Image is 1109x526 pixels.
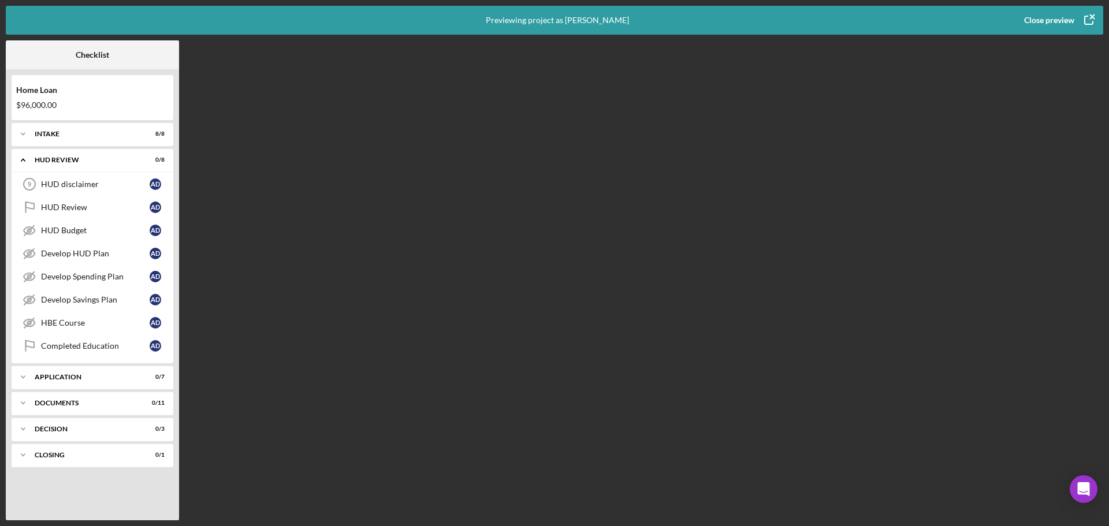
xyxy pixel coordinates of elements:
b: Checklist [76,50,109,59]
div: $96,000.00 [16,100,169,110]
div: Close preview [1024,9,1074,32]
div: Develop Savings Plan [41,295,150,304]
div: 0 / 3 [144,426,165,432]
div: Home Loan [16,85,169,95]
div: Previewing project as [PERSON_NAME] [486,6,629,35]
div: 0 / 1 [144,452,165,458]
div: HBE Course [41,318,150,327]
div: Develop Spending Plan [41,272,150,281]
div: Application [35,374,136,380]
div: HUD Budget [41,226,150,235]
div: A D [150,317,161,329]
div: Completed Education [41,341,150,350]
div: 0 / 11 [144,400,165,406]
div: 0 / 8 [144,156,165,163]
div: Closing [35,452,136,458]
div: HUD disclaimer [41,180,150,189]
div: 8 / 8 [144,130,165,137]
div: HUD Review [41,203,150,212]
div: Develop HUD Plan [41,249,150,258]
div: A D [150,202,161,213]
div: Open Intercom Messenger [1070,475,1097,503]
tspan: 9 [28,181,31,188]
div: A D [150,248,161,259]
div: Decision [35,426,136,432]
div: A D [150,178,161,190]
div: Intake [35,130,136,137]
div: Documents [35,400,136,406]
button: Close preview [1013,9,1103,32]
div: A D [150,294,161,305]
div: HUD Review [35,156,136,163]
div: A D [150,340,161,352]
div: A D [150,271,161,282]
div: A D [150,225,161,236]
div: 0 / 7 [144,374,165,380]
